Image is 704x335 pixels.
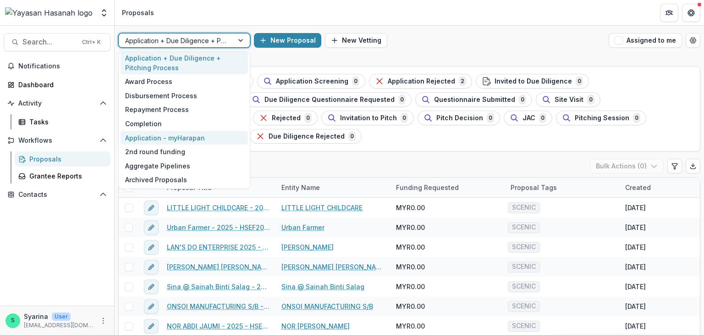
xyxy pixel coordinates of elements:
[269,133,345,140] span: Due Diligence Rejected
[276,178,390,197] div: Entity Name
[459,76,466,86] span: 2
[348,131,356,141] span: 0
[246,92,412,107] button: Due Diligence Questionnaire Requested0
[122,8,154,17] div: Proposals
[436,114,483,122] span: Pitch Decision
[144,319,159,334] button: edit
[24,312,48,321] p: Syarina
[22,38,77,46] span: Search...
[633,113,640,123] span: 0
[625,262,646,272] div: [DATE]
[121,89,248,103] div: Disbursement Process
[24,321,94,329] p: [EMAIL_ADDRESS][DOMAIN_NAME]
[18,137,96,145] span: Workflows
[29,117,103,127] div: Tasks
[505,178,620,197] div: Proposal Tags
[29,171,103,181] div: Grantee Reports
[15,168,110,184] a: Grantee Reports
[98,315,109,326] button: More
[121,74,248,89] div: Award Process
[352,76,359,86] span: 0
[369,74,472,89] button: Application Rejected2
[4,187,110,202] button: Open Contacts
[505,183,562,192] div: Proposal Tags
[587,95,594,105] span: 0
[487,113,494,123] span: 0
[118,6,158,19] nav: breadcrumb
[15,151,110,167] a: Proposals
[264,96,395,104] span: Due Diligence Questionnaire Requested
[281,242,334,252] a: [PERSON_NAME]
[121,51,248,75] div: Application + Due Diligence + Pitching Process
[401,113,408,123] span: 0
[396,321,425,331] span: MYR0.00
[539,113,546,123] span: 0
[121,103,248,117] div: Repayment Process
[304,113,312,123] span: 0
[396,242,425,252] span: MYR0.00
[167,321,270,331] a: NOR ABDI JAUMI - 2025 - HSEF2025 - SCENIC
[144,260,159,274] button: edit
[660,4,678,22] button: Partners
[18,191,96,199] span: Contacts
[281,203,363,212] a: LITTLE LIGHT CHILDCARE
[144,201,159,215] button: edit
[625,301,646,311] div: [DATE]
[121,145,248,159] div: 2nd round funding
[272,114,301,122] span: Rejected
[144,240,159,255] button: edit
[281,223,324,232] a: Urban Farmer
[121,131,248,145] div: Application - myHarapan
[250,129,362,144] button: Due Diligence Rejected0
[144,220,159,235] button: edit
[253,111,318,125] button: Rejected0
[281,262,385,272] a: [PERSON_NAME] [PERSON_NAME]
[398,95,406,105] span: 0
[686,33,700,48] button: Open table manager
[590,159,664,173] button: Bulk Actions (0)
[18,62,107,70] span: Notifications
[396,282,425,291] span: MYR0.00
[415,92,532,107] button: Questionnaire Submitted0
[18,100,96,107] span: Activity
[418,111,500,125] button: Pitch Decision0
[390,183,464,192] div: Funding Requested
[4,59,110,73] button: Notifications
[257,74,365,89] button: Application Screening0
[325,33,387,48] button: New Vetting
[556,111,646,125] button: Pitching Session0
[18,80,103,89] div: Dashboard
[121,159,248,173] div: Aggregate Pipelines
[686,159,700,173] button: Export table data
[52,313,71,321] p: User
[625,203,646,212] div: [DATE]
[625,223,646,232] div: [DATE]
[167,203,270,212] a: LITTLE LIGHT CHILDCARE - 2025 - HSEF2025 - SCENIC
[167,301,270,311] a: ONSOI MANUFACTURING S/B - 2025 - HSEF2025 - SCENIC
[167,223,270,232] a: Urban Farmer - 2025 - HSEF2025 - SCENIC
[4,33,110,51] button: Search...
[4,77,110,92] a: Dashboard
[281,321,350,331] a: NOR [PERSON_NAME]
[167,262,270,272] a: [PERSON_NAME] [PERSON_NAME] - 2025 - HSEF2025 - SCENIC
[121,173,248,187] div: Archived Proposals
[522,114,535,122] span: JAC
[620,183,656,192] div: Created
[276,183,325,192] div: Entity Name
[495,78,572,85] span: Invited to Due Diligence
[536,92,600,107] button: Site Visit0
[396,301,425,311] span: MYR0.00
[276,78,348,85] span: Application Screening
[396,262,425,272] span: MYR0.00
[575,114,629,122] span: Pitching Session
[340,114,397,122] span: Invitation to Pitch
[388,78,455,85] span: Application Rejected
[625,242,646,252] div: [DATE]
[519,95,526,105] span: 0
[80,37,103,47] div: Ctrl + K
[15,114,110,129] a: Tasks
[121,117,248,131] div: Completion
[504,111,552,125] button: JAC0
[434,96,515,104] span: Questionnaire Submitted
